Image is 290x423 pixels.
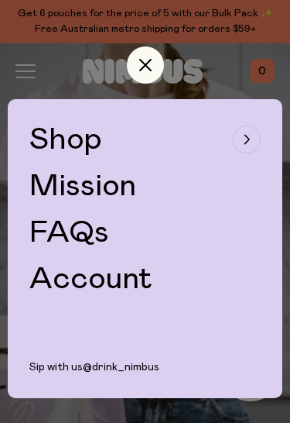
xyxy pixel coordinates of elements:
[29,217,109,248] a: FAQs
[83,362,159,373] a: @drink_nimbus
[8,361,282,398] div: Sip with us
[29,124,261,155] button: Shop
[29,263,152,294] a: Account
[29,170,136,201] a: Mission
[29,124,102,155] span: Shop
